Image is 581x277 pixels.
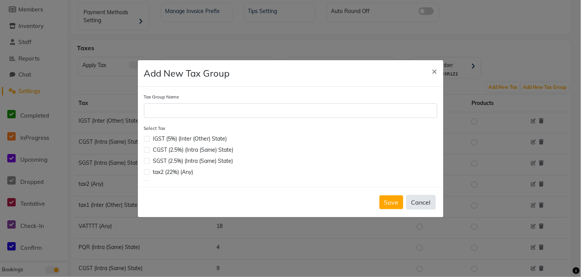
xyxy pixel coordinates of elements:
h4: Add New Tax Group [144,66,230,80]
button: Close [426,60,444,82]
div: IGST (5%) (Inter (Other) State) [153,135,437,143]
button: Cancel [406,195,436,210]
label: Tax Group Name [144,93,180,100]
button: Save [380,195,403,209]
div: tax1 (15%) (Inter (Other) State) [153,179,437,187]
div: CGST (2.5%) (Intra (Same) State) [153,146,437,154]
div: tax2 (22%) (Any) [153,168,437,176]
span: × [432,65,437,77]
label: Select Tax [144,125,165,132]
div: SGST (2.5%) (Intra (Same) State) [153,157,437,165]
